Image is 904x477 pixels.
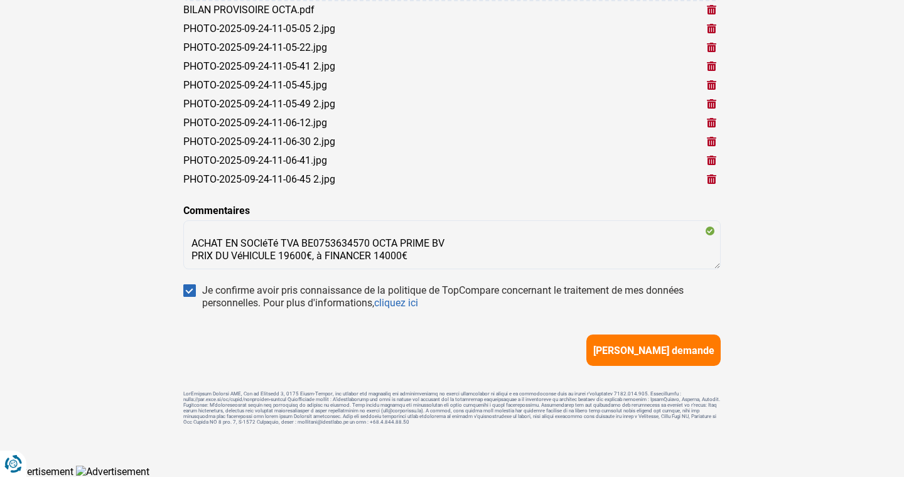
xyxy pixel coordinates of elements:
[374,297,418,309] a: cliquez ici
[183,154,327,166] div: PHOTO-2025-09-24-11-06-41.jpg
[593,345,714,356] span: [PERSON_NAME] demande
[183,117,327,129] div: PHOTO-2025-09-24-11-06-12.jpg
[183,23,335,35] div: PHOTO-2025-09-24-11-05-05 2.jpg
[183,98,335,110] div: PHOTO-2025-09-24-11-05-49 2.jpg
[183,173,335,185] div: PHOTO-2025-09-24-11-06-45 2.jpg
[183,41,327,53] div: PHOTO-2025-09-24-11-05-22.jpg
[586,335,721,366] button: [PERSON_NAME] demande
[183,4,315,16] div: BILAN PROVISOIRE OCTA.pdf
[202,284,721,309] div: Je confirme avoir pris connaissance de la politique de TopCompare concernant le traitement de mes...
[183,136,335,147] div: PHOTO-2025-09-24-11-06-30 2.jpg
[183,203,250,218] label: Commentaires
[183,79,327,91] div: PHOTO-2025-09-24-11-05-45.jpg
[183,60,335,72] div: PHOTO-2025-09-24-11-05-41 2.jpg
[183,391,721,425] footer: LorEmipsum Dolorsi AME, Con ad Elitsedd 3, 0175 Eiusm-Tempor, inc utlabor etd magnaaliq eni admin...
